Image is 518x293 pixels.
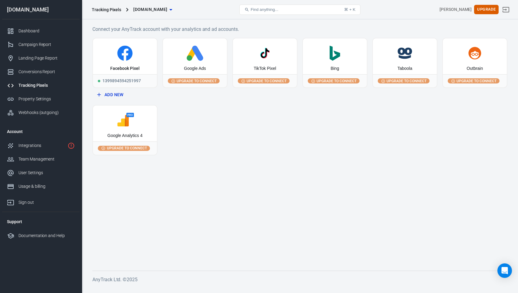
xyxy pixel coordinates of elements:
[18,142,65,149] div: Integrations
[474,5,499,14] button: Upgrade
[239,5,360,15] button: Find anything...⌘ + K
[2,92,80,106] a: Property Settings
[18,55,75,61] div: Landing Page Report
[302,38,367,88] button: BingUpgrade to connect
[330,66,339,72] div: Bing
[133,6,167,13] span: modernelitetraining.com
[93,74,157,87] div: 1399894594251997
[440,6,472,13] div: Account id: m3Sn4tYu
[2,180,80,193] a: Usage & billing
[2,51,80,65] a: Landing Page Report
[18,170,75,176] div: User Settings
[18,41,75,48] div: Campaign Report
[68,142,75,149] svg: 1 networks not verified yet
[92,105,158,155] button: Google Analytics 4Upgrade to connect
[2,166,80,180] a: User Settings
[18,82,75,89] div: Tracking Pixels
[2,139,80,152] a: Integrations
[2,106,80,119] a: Webhooks (outgoing)
[92,38,158,88] a: Facebook PixelRunning1399894594251997
[2,193,80,209] a: Sign out
[98,80,100,82] span: Running
[467,66,483,72] div: Outbrain
[2,214,80,229] li: Support
[251,7,278,12] span: Find anything...
[232,38,297,88] button: TikTok PixelUpgrade to connect
[397,66,412,72] div: Taboola
[2,79,80,92] a: Tracking Pixels
[175,78,218,84] span: Upgrade to connect
[344,7,355,12] div: ⌘ + K
[18,109,75,116] div: Webhooks (outgoing)
[106,145,148,151] span: Upgrade to connect
[110,66,139,72] div: Facebook Pixel
[2,38,80,51] a: Campaign Report
[92,25,507,33] h6: Connect your AnyTrack account with your analytics and ad accounts.
[2,152,80,166] a: Team Management
[2,7,80,12] div: [DOMAIN_NAME]
[108,133,143,139] div: Google Analytics 4
[499,2,513,17] a: Sign out
[18,233,75,239] div: Documentation and Help
[2,65,80,79] a: Conversions Report
[184,66,206,72] div: Google Ads
[18,69,75,75] div: Conversions Report
[95,89,155,100] button: Add New
[315,78,358,84] span: Upgrade to connect
[245,78,288,84] span: Upgrade to connect
[131,4,174,15] button: [DOMAIN_NAME]
[18,199,75,206] div: Sign out
[2,24,80,38] a: Dashboard
[162,38,227,88] button: Google AdsUpgrade to connect
[497,263,512,278] div: Open Intercom Messenger
[455,78,498,84] span: Upgrade to connect
[2,124,80,139] li: Account
[254,66,276,72] div: TikTok Pixel
[18,156,75,162] div: Team Management
[385,78,428,84] span: Upgrade to connect
[18,183,75,190] div: Usage & billing
[92,276,507,283] h6: AnyTrack Ltd. © 2025
[372,38,437,88] button: TaboolaUpgrade to connect
[442,38,507,88] button: OutbrainUpgrade to connect
[18,28,75,34] div: Dashboard
[92,7,121,13] div: Tracking Pixels
[18,96,75,102] div: Property Settings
